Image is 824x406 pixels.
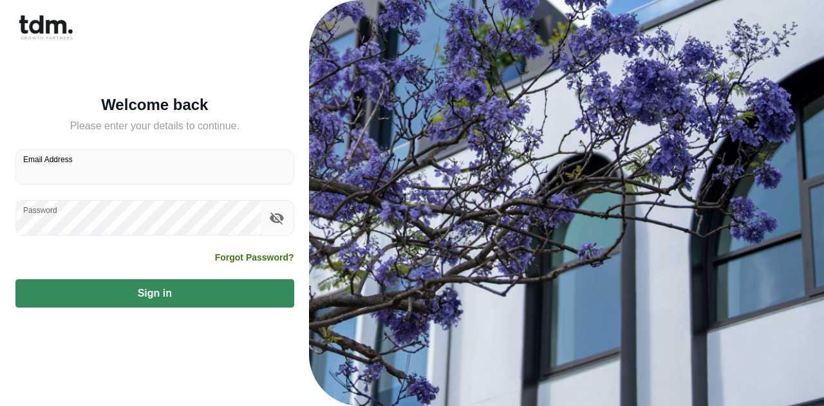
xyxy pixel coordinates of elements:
[266,207,288,229] button: toggle password visibility
[15,279,294,308] button: Sign in
[23,205,57,216] label: Password
[23,154,73,165] label: Email Address
[15,98,294,111] h5: Welcome back
[15,118,294,134] h5: Please enter your details to continue.
[215,251,294,264] a: Forgot Password?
